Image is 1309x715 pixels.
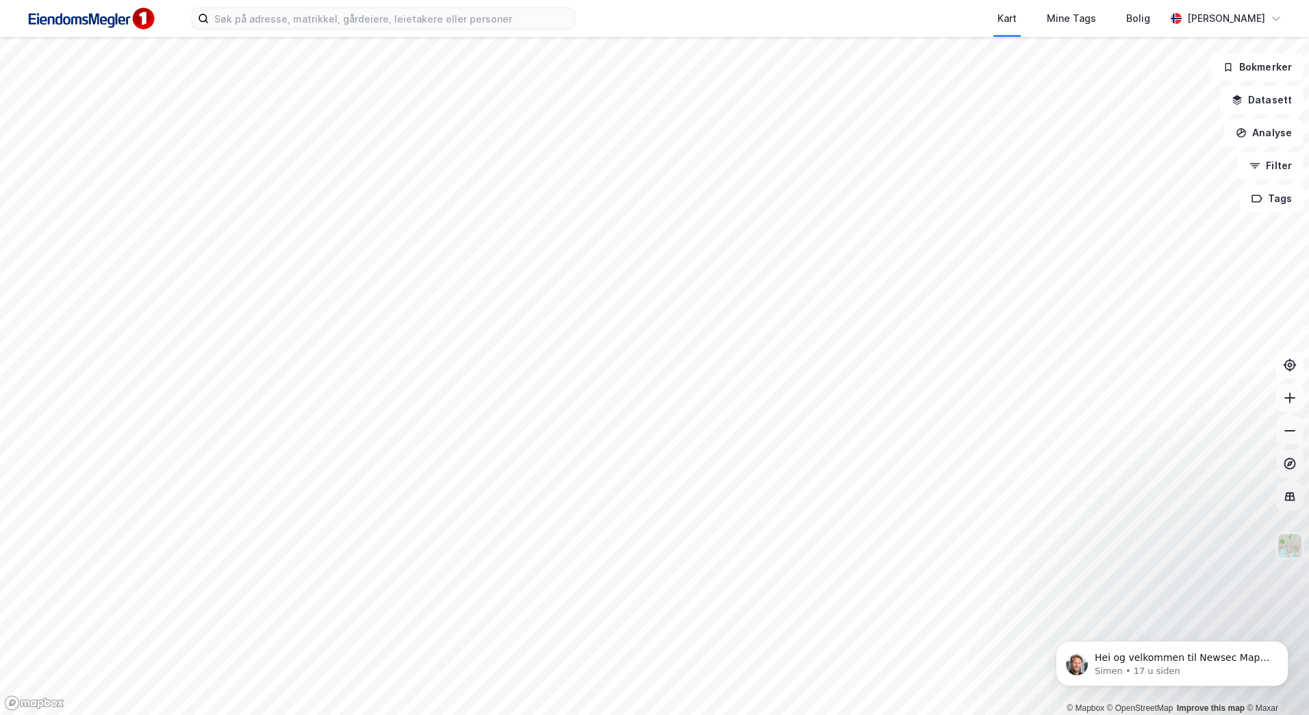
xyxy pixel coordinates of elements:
[1035,612,1309,708] iframe: Intercom notifications melding
[1047,10,1096,27] div: Mine Tags
[22,3,159,34] img: F4PB6Px+NJ5v8B7XTbfpPpyloAAAAASUVORK5CYII=
[1126,10,1150,27] div: Bolig
[4,695,64,711] a: Mapbox homepage
[209,8,574,29] input: Søk på adresse, matrikkel, gårdeiere, leietakere eller personer
[1211,53,1304,81] button: Bokmerker
[1240,185,1304,212] button: Tags
[1220,86,1304,114] button: Datasett
[1238,152,1304,179] button: Filter
[1277,533,1303,559] img: Z
[1187,10,1265,27] div: [PERSON_NAME]
[1067,703,1104,713] a: Mapbox
[1107,703,1173,713] a: OpenStreetMap
[1177,703,1245,713] a: Improve this map
[1224,119,1304,147] button: Analyse
[997,10,1017,27] div: Kart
